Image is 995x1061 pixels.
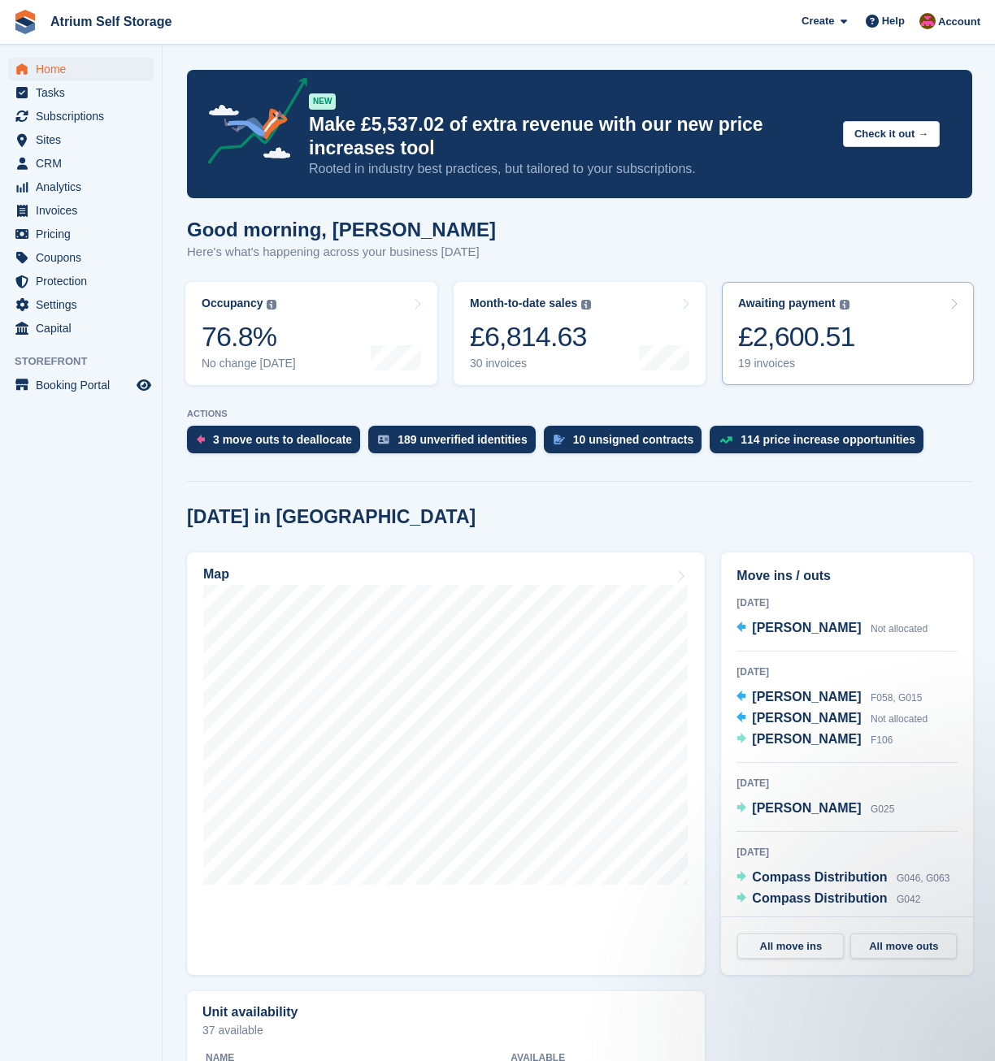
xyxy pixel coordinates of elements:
[36,152,133,175] span: CRM
[398,433,528,446] div: 189 unverified identities
[554,435,565,444] img: contract_signature_icon-13c848040528278c33f63329250d36e43548de30e8caae1d1a13099fd9432cc5.svg
[197,435,205,444] img: move_outs_to_deallocate_icon-f764333ba52eb49d3ac5e1228854f67142a1ed5810a6f6cc68b1a99e826820c5.svg
[470,297,577,310] div: Month-to-date sales
[882,13,905,29] span: Help
[737,933,844,959] a: All move ins
[36,374,133,396] span: Booking Portal
[752,690,861,704] span: [PERSON_NAME]
[185,282,437,385] a: Occupancy 76.8% No change [DATE]
[187,426,368,461] a: 3 move outs to deallocate
[202,297,263,310] div: Occupancy
[36,246,133,269] span: Coupons
[736,665,958,679] div: [DATE]
[36,81,133,104] span: Tasks
[581,300,591,310] img: icon-info-grey-7440780725fd019a000dd9b08b2336e03edf1995a4989e88bcd33f0948082b44.svg
[8,58,154,80] a: menu
[8,81,154,104] a: menu
[752,870,887,884] span: Compass Distribution
[202,1024,689,1036] p: 37 available
[752,711,861,725] span: [PERSON_NAME]
[736,618,928,639] a: [PERSON_NAME] Not allocated
[8,175,154,198] a: menu
[187,552,705,975] a: Map
[741,433,915,446] div: 114 price increase opportunities
[36,128,133,151] span: Sites
[8,374,154,396] a: menu
[871,692,922,704] span: F058, G015
[738,320,855,353] div: £2,600.51
[44,8,178,35] a: Atrium Self Storage
[736,708,928,730] a: [PERSON_NAME] Not allocated
[194,77,308,170] img: price-adjustments-announcement-icon-8257ccfd72463d97f412b2fc003d46551f7dbcb40ab6d574587a9cd5c0d94...
[802,13,834,29] span: Create
[378,435,389,444] img: verify_identity-adf6edd0f0f0b5bbfe63781bf79b02c33cf7c696d77639b501bdc392416b5a36.svg
[203,567,229,582] h2: Map
[8,223,154,245] a: menu
[213,433,352,446] div: 3 move outs to deallocate
[897,873,949,884] span: G046, G063
[187,219,496,240] h1: Good morning, [PERSON_NAME]
[202,1005,298,1020] h2: Unit availability
[470,357,591,370] div: 30 invoices
[736,845,958,860] div: [DATE]
[752,621,861,634] span: [PERSON_NAME]
[938,14,980,30] span: Account
[8,199,154,222] a: menu
[738,297,836,310] div: Awaiting payment
[710,426,932,461] a: 114 price increase opportunities
[736,566,958,586] h2: Move ins / outs
[36,58,133,80] span: Home
[752,801,861,815] span: [PERSON_NAME]
[187,506,476,528] h2: [DATE] in [GEOGRAPHIC_DATA]
[736,868,949,889] a: Compass Distribution G046, G063
[36,223,133,245] span: Pricing
[871,803,894,815] span: G025
[736,776,958,790] div: [DATE]
[897,894,920,905] span: G042
[8,105,154,128] a: menu
[15,353,162,370] span: Storefront
[36,105,133,128] span: Subscriptions
[736,889,920,910] a: Compass Distribution G042
[187,243,496,262] p: Here's what's happening across your business [DATE]
[36,175,133,198] span: Analytics
[202,357,296,370] div: No change [DATE]
[850,933,957,959] a: All move outs
[738,357,855,370] div: 19 invoices
[871,734,893,746] span: F106
[840,300,849,310] img: icon-info-grey-7440780725fd019a000dd9b08b2336e03edf1995a4989e88bcd33f0948082b44.svg
[8,152,154,175] a: menu
[134,375,154,395] a: Preview store
[8,293,154,316] a: menu
[36,317,133,340] span: Capital
[736,595,958,610] div: [DATE]
[36,199,133,222] span: Invoices
[36,270,133,292] span: Protection
[202,320,296,353] div: 76.8%
[309,160,830,178] p: Rooted in industry best practices, but tailored to your subscriptions.
[13,10,37,34] img: stora-icon-8386f47178a22dfd0bd8f6a31ec36ba5ce8667c1dd55bd0f319d3a0aa187defe.svg
[736,687,922,708] a: [PERSON_NAME] F058, G015
[8,128,154,151] a: menu
[544,426,710,461] a: 10 unsigned contracts
[36,293,133,316] span: Settings
[309,113,830,160] p: Make £5,537.02 of extra revenue with our new price increases tool
[719,436,732,444] img: price_increase_opportunities-93ffe204e8149a01c8c9dc8f82e8f89637d9d84a8eef4429ea346261dce0b2c0.svg
[573,433,694,446] div: 10 unsigned contracts
[722,282,974,385] a: Awaiting payment £2,600.51 19 invoices
[752,732,861,746] span: [PERSON_NAME]
[752,891,887,905] span: Compass Distribution
[187,409,972,419] p: ACTIONS
[454,282,706,385] a: Month-to-date sales £6,814.63 30 invoices
[871,623,928,634] span: Not allocated
[8,270,154,292] a: menu
[919,13,936,29] img: Mark Rhodes
[843,121,940,148] button: Check it out →
[267,300,276,310] img: icon-info-grey-7440780725fd019a000dd9b08b2336e03edf1995a4989e88bcd33f0948082b44.svg
[736,730,893,751] a: [PERSON_NAME] F106
[368,426,544,461] a: 189 unverified identities
[736,799,894,820] a: [PERSON_NAME] G025
[470,320,591,353] div: £6,814.63
[8,246,154,269] a: menu
[309,93,336,110] div: NEW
